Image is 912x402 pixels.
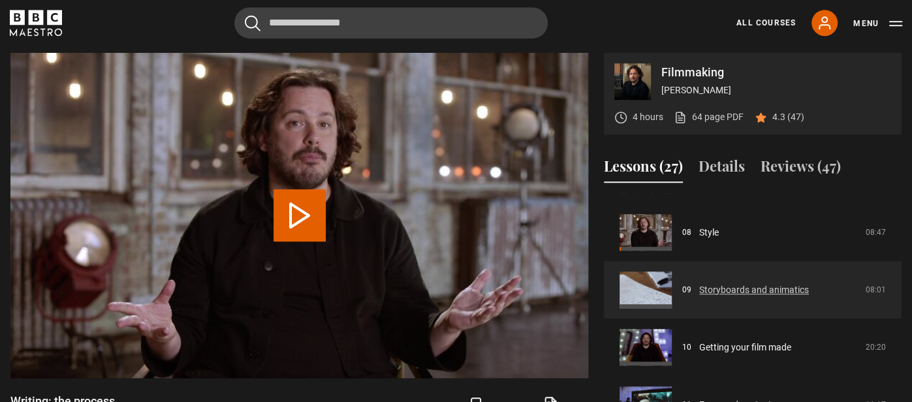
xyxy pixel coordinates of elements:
button: Reviews (47) [761,155,841,183]
input: Search [234,7,548,39]
a: All Courses [736,17,796,29]
button: Toggle navigation [853,17,902,30]
p: Filmmaking [661,67,891,78]
video-js: Video Player [10,53,588,378]
a: Getting your film made [699,341,791,354]
p: [PERSON_NAME] [661,84,891,97]
button: Details [699,155,745,183]
a: Storyboards and animatics [699,283,809,297]
a: Style [699,226,719,240]
a: 64 page PDF [674,110,744,124]
p: 4.3 (47) [772,110,804,124]
p: 4 hours [633,110,663,124]
button: Lessons (27) [604,155,683,183]
button: Submit the search query [245,15,260,31]
button: Play Lesson Writing: the process [274,189,326,241]
svg: BBC Maestro [10,10,62,36]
